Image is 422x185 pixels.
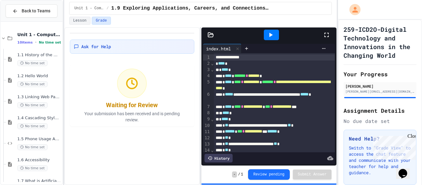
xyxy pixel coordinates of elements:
h2: Assignment Details [344,106,416,115]
span: 10 items [17,40,33,44]
div: 3 [203,67,211,73]
div: My Account [343,2,362,17]
span: Unit 1 - Computational Thinking and Making Connections [74,6,104,11]
span: Submit Answer [298,172,327,177]
h2: Your Progress [344,70,416,78]
span: - [232,171,237,178]
div: Waiting for Review [106,101,158,109]
span: No time set [17,81,48,87]
div: History [205,154,233,162]
p: Switch to "Grade View" to access the chat feature and communicate with your teacher for help and ... [349,145,411,176]
div: 11 [203,129,211,135]
div: 1 [203,54,211,61]
h3: Need Help? [349,135,411,142]
iframe: chat widget [396,160,416,179]
div: 8 [203,110,211,116]
span: 1.7 What is Artificial Intelligence (AI) [17,179,61,184]
span: Fold line [211,61,214,66]
div: 6 [203,91,211,104]
div: No due date set [344,117,416,125]
span: 1.1 History of the WWW [17,53,61,58]
div: 14 [203,147,211,153]
iframe: chat widget [371,133,416,160]
div: index.html [203,45,234,52]
span: 1.3 Linking Web Pages [17,95,61,100]
span: Back to Teams [22,8,50,14]
span: Fold line [211,148,214,153]
p: Your submission has been received and is pending review. [76,111,188,123]
span: No time set [17,165,48,171]
div: index.html [203,44,242,53]
div: [PERSON_NAME] [345,83,415,89]
button: Back to Teams [6,4,57,18]
span: No time set [17,60,48,66]
div: Chat with us now!Close [2,2,43,39]
span: No time set [17,144,48,150]
span: 1.5 Phone Usage Assignment [17,137,61,142]
button: Review pending [248,169,290,180]
span: 1.6 Accessibility [17,158,61,163]
div: 4 [203,73,211,79]
span: Unit 1 - Computational Thinking and Making Connections [17,32,61,37]
span: • [35,40,36,45]
button: Lesson [69,17,91,25]
span: No time set [17,102,48,108]
h1: 259-ICD2O-Digital Technology and Innovations in the Changing World [344,25,416,60]
div: 12 [203,135,211,141]
span: Fold line [211,67,214,72]
div: 5 [203,79,211,91]
span: / [107,6,109,11]
span: No time set [17,123,48,129]
div: 10 [203,123,211,129]
div: 7 [203,104,211,110]
span: No time set [39,40,61,44]
span: 1.4 Cascading Style Sheets [17,116,61,121]
div: 2 [203,61,211,67]
button: Submit Answer [293,170,332,179]
span: Ask for Help [81,44,111,50]
div: 9 [203,116,211,122]
span: 1.9 Exploring Applications, Careers, and Connections in the Digital World [111,5,269,12]
button: Grade [92,17,111,25]
div: [PERSON_NAME][EMAIL_ADDRESS][DOMAIN_NAME] [345,89,415,94]
span: 1 [241,172,243,177]
span: / [238,172,240,177]
div: 13 [203,141,211,147]
span: Fold line [211,117,214,122]
span: 1.2 Hello World [17,74,61,79]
